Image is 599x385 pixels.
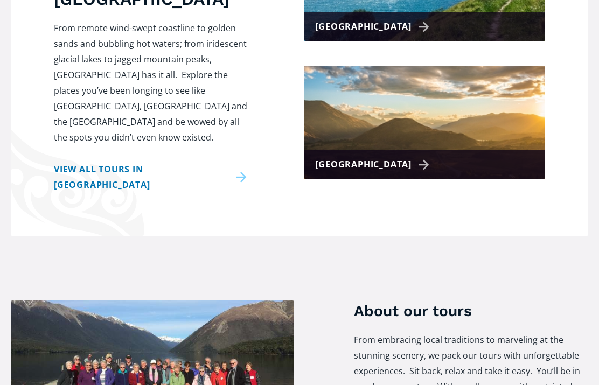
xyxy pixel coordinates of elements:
p: From remote wind-swept coastline to golden sands and bubbling hot waters; from iridescent glacial... [54,21,250,146]
div: [GEOGRAPHIC_DATA] [315,157,433,173]
div: [GEOGRAPHIC_DATA] [315,19,433,35]
a: View all tours in [GEOGRAPHIC_DATA] [54,162,250,193]
a: [GEOGRAPHIC_DATA] [304,66,545,179]
h3: About our tours [354,301,588,322]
